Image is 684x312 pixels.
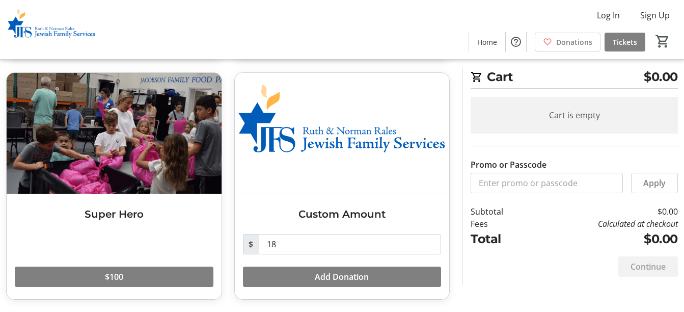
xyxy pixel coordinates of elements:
span: Log In [597,9,620,21]
button: Cart [653,32,672,50]
input: Donation Amount [259,234,442,254]
td: $0.00 [531,230,678,248]
td: Total [471,230,531,248]
td: Subtotal [471,205,531,218]
span: $0.00 [644,68,678,86]
button: $100 [15,267,213,287]
h3: Super Hero [15,206,213,222]
a: Home [469,33,505,51]
a: Tickets [605,33,645,51]
button: Add Donation [243,267,442,287]
td: $0.00 [531,205,678,218]
label: Promo or Passcode [471,159,546,171]
td: Calculated at checkout [531,218,678,230]
span: Tickets [613,37,637,47]
div: Cart is empty [471,97,678,134]
span: $ [243,234,259,254]
img: Ruth & Norman Rales Jewish Family Services's Logo [6,4,97,55]
a: Donations [535,33,600,51]
span: Apply [643,177,666,189]
button: Log In [589,7,628,23]
span: Sign Up [640,9,670,21]
button: Help [506,32,526,52]
button: Sign Up [632,7,678,23]
input: Enter promo or passcode [471,173,623,193]
span: Add Donation [315,271,369,283]
span: Donations [556,37,592,47]
img: Super Hero [7,73,222,194]
h3: Custom Amount [243,206,442,222]
img: Custom Amount [235,73,450,194]
h2: Cart [471,68,678,89]
td: Fees [471,218,531,230]
button: Apply [631,173,678,193]
span: Home [477,37,497,47]
span: $100 [105,271,123,283]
